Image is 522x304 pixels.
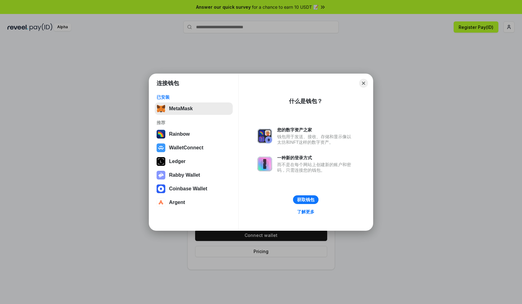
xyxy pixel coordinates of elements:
[157,104,165,113] img: svg+xml,%3Csvg%20fill%3D%22none%22%20height%3D%2233%22%20viewBox%3D%220%200%2035%2033%22%20width%...
[155,102,233,115] button: MetaMask
[157,184,165,193] img: svg+xml,%3Csvg%20width%3D%2228%22%20height%3D%2228%22%20viewBox%3D%220%200%2028%2028%22%20fill%3D...
[293,208,318,216] a: 了解更多
[169,106,193,111] div: MetaMask
[155,196,233,209] button: Argent
[155,128,233,140] button: Rainbow
[169,186,207,192] div: Coinbase Wallet
[169,145,204,151] div: WalletConnect
[157,143,165,152] img: svg+xml,%3Csvg%20width%3D%2228%22%20height%3D%2228%22%20viewBox%3D%220%200%2028%2028%22%20fill%3D...
[169,159,185,164] div: Ledger
[289,98,323,105] div: 什么是钱包？
[297,209,314,215] div: 了解更多
[157,157,165,166] img: svg+xml,%3Csvg%20xmlns%3D%22http%3A%2F%2Fwww.w3.org%2F2000%2Fsvg%22%20width%3D%2228%22%20height%3...
[359,79,368,88] button: Close
[157,198,165,207] img: svg+xml,%3Csvg%20width%3D%2228%22%20height%3D%2228%22%20viewBox%3D%220%200%2028%2028%22%20fill%3D...
[155,155,233,168] button: Ledger
[277,134,354,145] div: 钱包用于发送、接收、存储和显示像以太坊和NFT这样的数字资产。
[169,200,185,205] div: Argent
[297,197,314,202] div: 获取钱包
[155,183,233,195] button: Coinbase Wallet
[157,120,231,125] div: 推荐
[157,79,179,87] h1: 连接钱包
[257,129,272,143] img: svg+xml,%3Csvg%20xmlns%3D%22http%3A%2F%2Fwww.w3.org%2F2000%2Fsvg%22%20fill%3D%22none%22%20viewBox...
[157,171,165,179] img: svg+xml,%3Csvg%20xmlns%3D%22http%3A%2F%2Fwww.w3.org%2F2000%2Fsvg%22%20fill%3D%22none%22%20viewBox...
[169,172,200,178] div: Rabby Wallet
[155,142,233,154] button: WalletConnect
[277,155,354,161] div: 一种新的登录方式
[293,195,318,204] button: 获取钱包
[277,127,354,133] div: 您的数字资产之家
[257,157,272,171] img: svg+xml,%3Csvg%20xmlns%3D%22http%3A%2F%2Fwww.w3.org%2F2000%2Fsvg%22%20fill%3D%22none%22%20viewBox...
[277,162,354,173] div: 而不是在每个网站上创建新的账户和密码，只需连接您的钱包。
[169,131,190,137] div: Rainbow
[157,130,165,138] img: svg+xml,%3Csvg%20width%3D%22120%22%20height%3D%22120%22%20viewBox%3D%220%200%20120%20120%22%20fil...
[155,169,233,181] button: Rabby Wallet
[157,94,231,100] div: 已安装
